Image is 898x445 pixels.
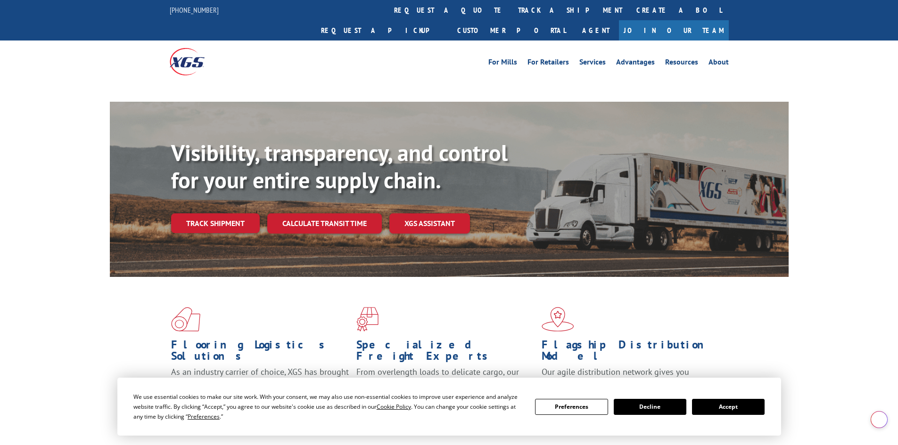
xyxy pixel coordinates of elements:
h1: Flooring Logistics Solutions [171,339,349,366]
h1: Flagship Distribution Model [542,339,720,366]
h1: Specialized Freight Experts [356,339,535,366]
div: Cookie Consent Prompt [117,378,781,436]
b: Visibility, transparency, and control for your entire supply chain. [171,138,508,194]
img: xgs-icon-total-supply-chain-intelligence-red [171,307,200,332]
img: xgs-icon-flagship-distribution-model-red [542,307,574,332]
span: As an industry carrier of choice, XGS has brought innovation and dedication to flooring logistics... [171,366,349,400]
a: Join Our Team [619,20,729,40]
a: [PHONE_NUMBER] [170,5,219,15]
a: Resources [665,58,698,69]
a: Agent [573,20,619,40]
span: Cookie Policy [377,403,411,411]
button: Preferences [535,399,608,415]
p: From overlength loads to delicate cargo, our experienced staff knows the best way to move your fr... [356,366,535,408]
a: About [709,58,729,69]
a: Customer Portal [450,20,573,40]
span: Our agile distribution network gives you nationwide inventory management on demand. [542,366,715,388]
img: xgs-icon-focused-on-flooring-red [356,307,379,332]
a: Services [579,58,606,69]
a: Request a pickup [314,20,450,40]
button: Decline [614,399,686,415]
a: For Mills [488,58,517,69]
span: Preferences [188,413,220,421]
a: XGS ASSISTANT [389,213,470,234]
a: For Retailers [527,58,569,69]
div: We use essential cookies to make our site work. With your consent, we may also use non-essential ... [133,392,524,421]
button: Accept [692,399,765,415]
a: Calculate transit time [267,213,382,234]
a: Track shipment [171,213,260,233]
a: Advantages [616,58,655,69]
